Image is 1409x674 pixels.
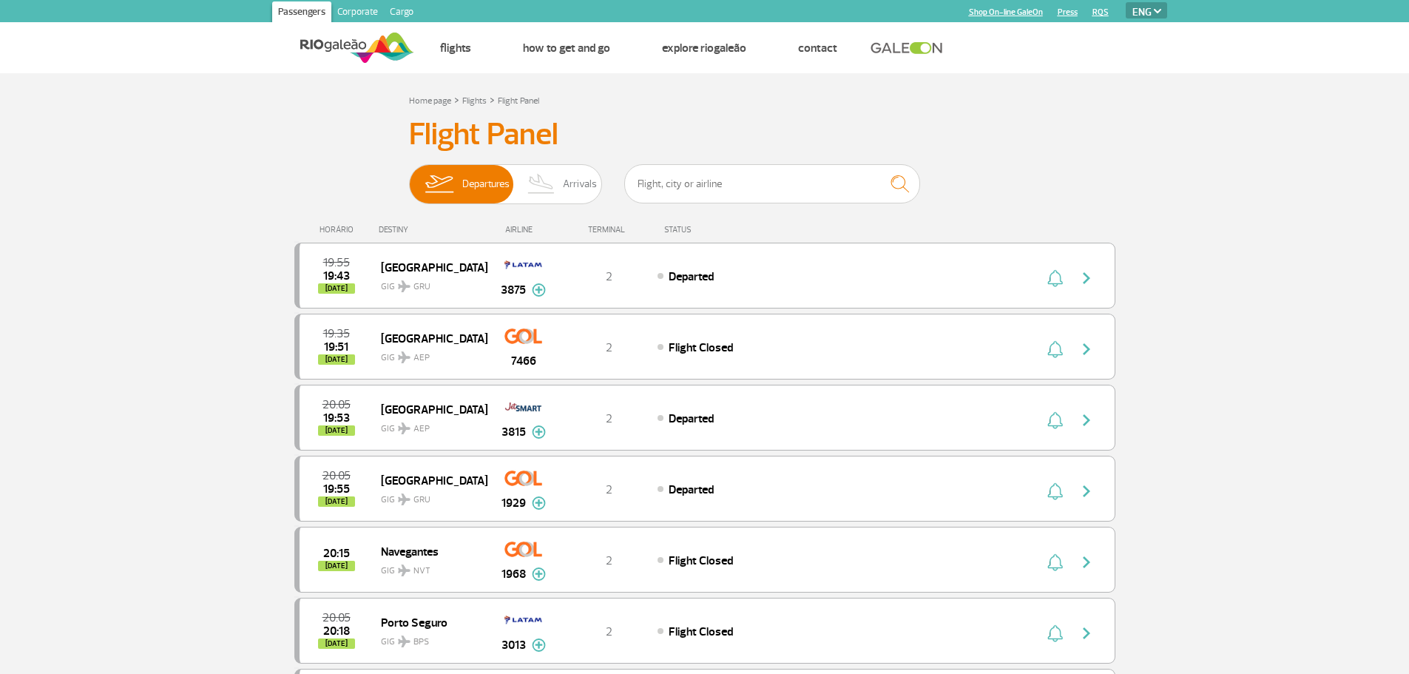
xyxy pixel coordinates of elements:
[532,496,546,510] img: mais-info-painel-voo.svg
[381,485,476,507] span: GIG
[1078,624,1095,642] img: seta-direita-painel-voo.svg
[669,411,714,426] span: Departed
[454,91,459,108] a: >
[501,281,526,299] span: 3875
[1047,411,1063,429] img: sino-painel-voo.svg
[606,624,612,639] span: 2
[331,1,384,25] a: Corporate
[381,328,476,348] span: [GEOGRAPHIC_DATA]
[318,425,355,436] span: [DATE]
[398,351,410,363] img: destiny_airplane.svg
[381,613,476,632] span: Porto Seguro
[318,638,355,649] span: [DATE]
[606,340,612,355] span: 2
[381,542,476,561] span: Navegantes
[398,422,410,434] img: destiny_airplane.svg
[1047,553,1063,571] img: sino-painel-voo.svg
[381,414,476,436] span: GIG
[1058,7,1078,17] a: Press
[798,41,837,55] a: Contact
[487,225,561,235] div: AIRLINE
[501,565,526,583] span: 1968
[462,95,487,107] a: Flights
[969,7,1043,17] a: Shop On-line GaleOn
[606,482,612,497] span: 2
[381,627,476,649] span: GIG
[1078,411,1095,429] img: seta-direita-painel-voo.svg
[1047,624,1063,642] img: sino-painel-voo.svg
[322,613,351,623] span: 2025-08-27 20:05:00
[398,636,410,647] img: destiny_airplane.svg
[1047,340,1063,358] img: sino-painel-voo.svg
[322,471,351,481] span: 2025-08-27 20:05:00
[381,272,476,294] span: GIG
[501,423,526,441] span: 3815
[662,41,746,55] a: Explore RIOgaleão
[413,422,430,436] span: AEP
[381,400,476,419] span: [GEOGRAPHIC_DATA]
[606,553,612,568] span: 2
[379,225,487,235] div: DESTINY
[563,165,597,203] span: Arrivals
[381,257,476,277] span: [GEOGRAPHIC_DATA]
[490,91,495,108] a: >
[409,116,1001,153] h3: Flight Panel
[462,165,510,203] span: Departures
[323,626,350,636] span: 2025-08-27 20:18:00
[606,411,612,426] span: 2
[413,636,429,649] span: BPS
[381,471,476,490] span: [GEOGRAPHIC_DATA]
[318,561,355,571] span: [DATE]
[520,165,564,203] img: slider-desembarque
[398,565,410,576] img: destiny_airplane.svg
[323,271,350,281] span: 2025-08-27 19:43:00
[669,553,733,568] span: Flight Closed
[1047,269,1063,287] img: sino-painel-voo.svg
[624,164,920,203] input: Flight, city or airline
[501,494,526,512] span: 1929
[413,351,430,365] span: AEP
[416,165,462,203] img: slider-embarque
[318,283,355,294] span: [DATE]
[669,269,714,284] span: Departed
[1078,553,1095,571] img: seta-direita-painel-voo.svg
[669,340,733,355] span: Flight Closed
[657,225,777,235] div: STATUS
[323,257,350,268] span: 2025-08-27 19:55:00
[1078,269,1095,287] img: seta-direita-painel-voo.svg
[523,41,610,55] a: How to get and go
[669,624,733,639] span: Flight Closed
[669,482,714,497] span: Departed
[318,496,355,507] span: [DATE]
[323,413,350,423] span: 2025-08-27 19:53:36
[440,41,471,55] a: Flights
[381,343,476,365] span: GIG
[398,280,410,292] img: destiny_airplane.svg
[511,352,536,370] span: 7466
[532,283,546,297] img: mais-info-painel-voo.svg
[532,638,546,652] img: mais-info-painel-voo.svg
[413,280,430,294] span: GRU
[501,636,526,654] span: 3013
[413,565,430,578] span: NVT
[498,95,539,107] a: Flight Panel
[1078,340,1095,358] img: seta-direita-painel-voo.svg
[272,1,331,25] a: Passengers
[561,225,657,235] div: TERMINAL
[323,484,350,494] span: 2025-08-27 19:55:00
[532,567,546,581] img: mais-info-painel-voo.svg
[384,1,419,25] a: Cargo
[1047,482,1063,500] img: sino-painel-voo.svg
[299,225,379,235] div: HORÁRIO
[409,95,451,107] a: Home page
[1092,7,1109,17] a: RQS
[413,493,430,507] span: GRU
[606,269,612,284] span: 2
[381,556,476,578] span: GIG
[323,328,350,339] span: 2025-08-27 19:35:00
[322,400,351,410] span: 2025-08-27 20:05:00
[318,354,355,365] span: [DATE]
[323,548,350,559] span: 2025-08-27 20:15:00
[398,493,410,505] img: destiny_airplane.svg
[532,425,546,439] img: mais-info-painel-voo.svg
